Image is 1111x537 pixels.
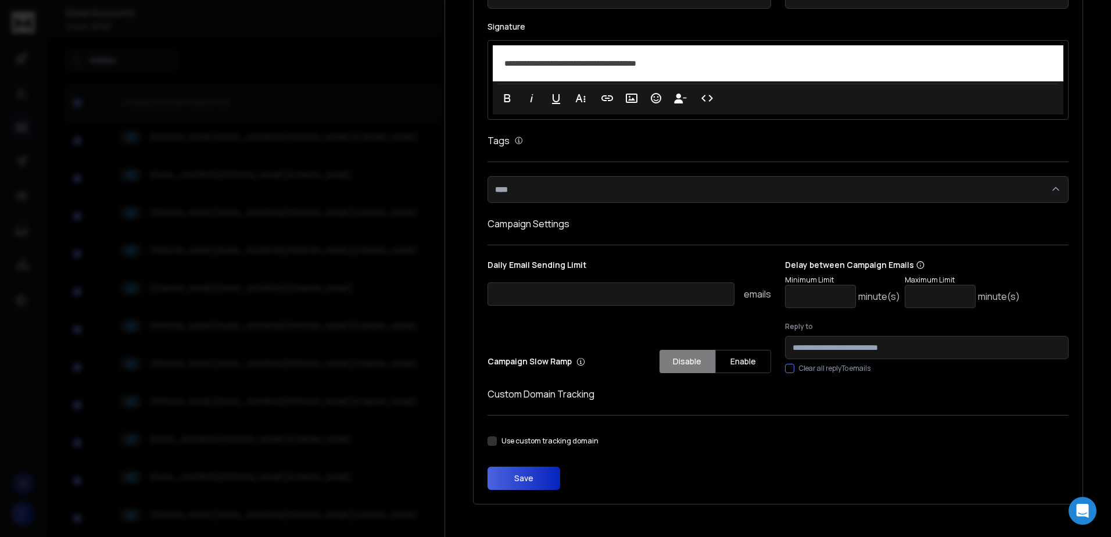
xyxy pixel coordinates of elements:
[545,87,567,110] button: Underline (Ctrl+U)
[488,467,560,490] button: Save
[905,275,1020,285] p: Maximum Limit
[488,356,585,367] p: Campaign Slow Ramp
[785,322,1069,331] label: Reply to
[858,289,900,303] p: minute(s)
[1069,497,1096,525] div: Open Intercom Messenger
[488,259,771,275] p: Daily Email Sending Limit
[660,350,715,373] button: Disable
[488,134,510,148] h1: Tags
[785,259,1020,271] p: Delay between Campaign Emails
[715,350,771,373] button: Enable
[785,275,900,285] p: Minimum Limit
[496,87,518,110] button: Bold (Ctrl+B)
[799,364,870,373] label: Clear all replyTo emails
[488,23,1069,31] label: Signature
[501,436,598,446] label: Use custom tracking domain
[744,287,771,301] p: emails
[569,87,592,110] button: More Text
[521,87,543,110] button: Italic (Ctrl+I)
[488,217,1069,231] h1: Campaign Settings
[488,387,1069,401] h1: Custom Domain Tracking
[978,289,1020,303] p: minute(s)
